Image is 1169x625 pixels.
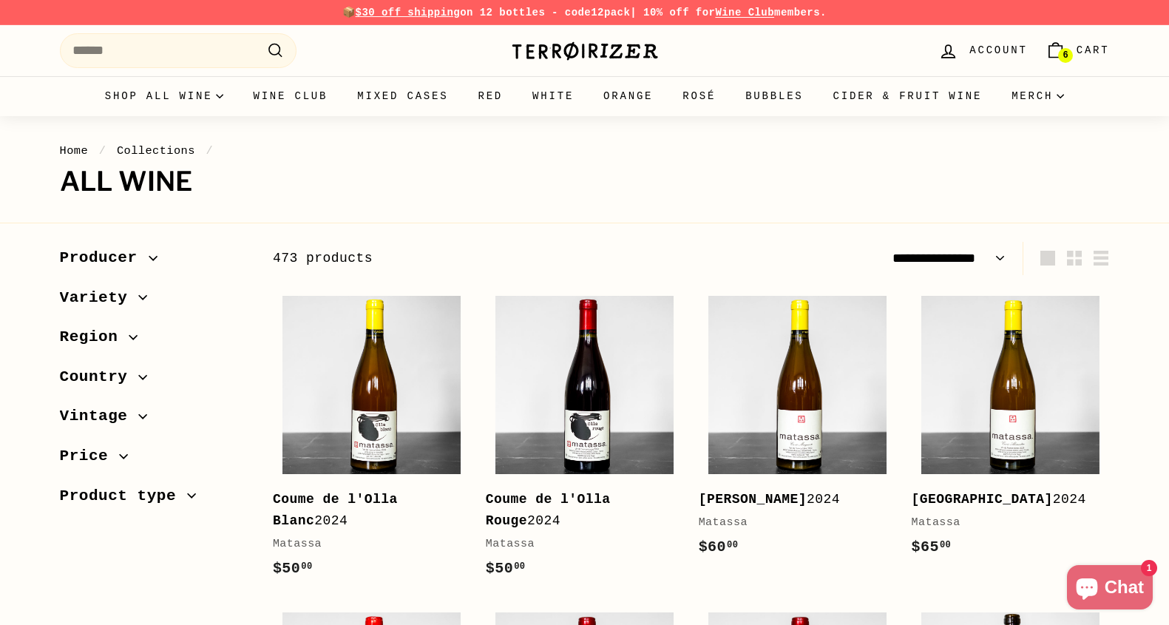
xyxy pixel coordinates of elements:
span: 6 [1063,50,1068,61]
span: Variety [60,286,139,311]
a: Mixed Cases [342,76,463,116]
sup: 00 [727,540,738,550]
span: Producer [60,246,149,271]
span: / [95,144,110,158]
b: [PERSON_NAME] [699,492,807,507]
a: [PERSON_NAME]2024Matassa [699,286,897,574]
a: Red [463,76,518,116]
span: $50 [273,560,313,577]
a: Cider & Fruit Wine [819,76,997,116]
button: Variety [60,282,249,322]
a: White [518,76,589,116]
a: Rosé [668,76,731,116]
a: Bubbles [731,76,818,116]
sup: 00 [514,561,525,572]
div: 2024 [912,489,1095,510]
button: Product type [60,480,249,520]
a: Coume de l'Olla Rouge2024Matassa [486,286,684,595]
span: Cart [1077,42,1110,58]
b: Coume de l'Olla Rouge [486,492,611,528]
a: Wine Club [238,76,342,116]
a: Account [929,29,1036,72]
span: $65 [912,538,952,555]
span: $50 [486,560,526,577]
span: Product type [60,484,188,509]
b: [GEOGRAPHIC_DATA] [912,492,1053,507]
span: Price [60,444,120,469]
span: Vintage [60,404,139,429]
a: Collections [117,144,195,158]
inbox-online-store-chat: Shopify online store chat [1063,565,1157,613]
div: Matassa [912,514,1095,532]
button: Vintage [60,400,249,440]
span: $30 off shipping [356,7,461,18]
a: [GEOGRAPHIC_DATA]2024Matassa [912,286,1110,574]
div: Matassa [486,536,669,553]
span: Country [60,365,139,390]
sup: 00 [940,540,951,550]
div: Matassa [699,514,882,532]
p: 📦 on 12 bottles - code | 10% off for members. [60,4,1110,21]
div: 2024 [486,489,669,532]
span: Region [60,325,129,350]
summary: Shop all wine [90,76,239,116]
a: Wine Club [715,7,774,18]
button: Region [60,321,249,361]
b: Coume de l'Olla Blanc [273,492,398,528]
sup: 00 [301,561,312,572]
a: Cart [1037,29,1119,72]
a: Home [60,144,89,158]
a: Orange [589,76,668,116]
strong: 12pack [591,7,630,18]
div: 2024 [273,489,456,532]
span: $60 [699,538,739,555]
span: / [203,144,217,158]
summary: Merch [997,76,1079,116]
a: Coume de l'Olla Blanc2024Matassa [273,286,471,595]
button: Country [60,361,249,401]
span: Account [969,42,1027,58]
nav: breadcrumbs [60,142,1110,160]
div: Matassa [273,536,456,553]
div: 473 products [273,248,691,269]
button: Price [60,440,249,480]
h1: All wine [60,167,1110,197]
div: 2024 [699,489,882,510]
div: Primary [30,76,1139,116]
button: Producer [60,242,249,282]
